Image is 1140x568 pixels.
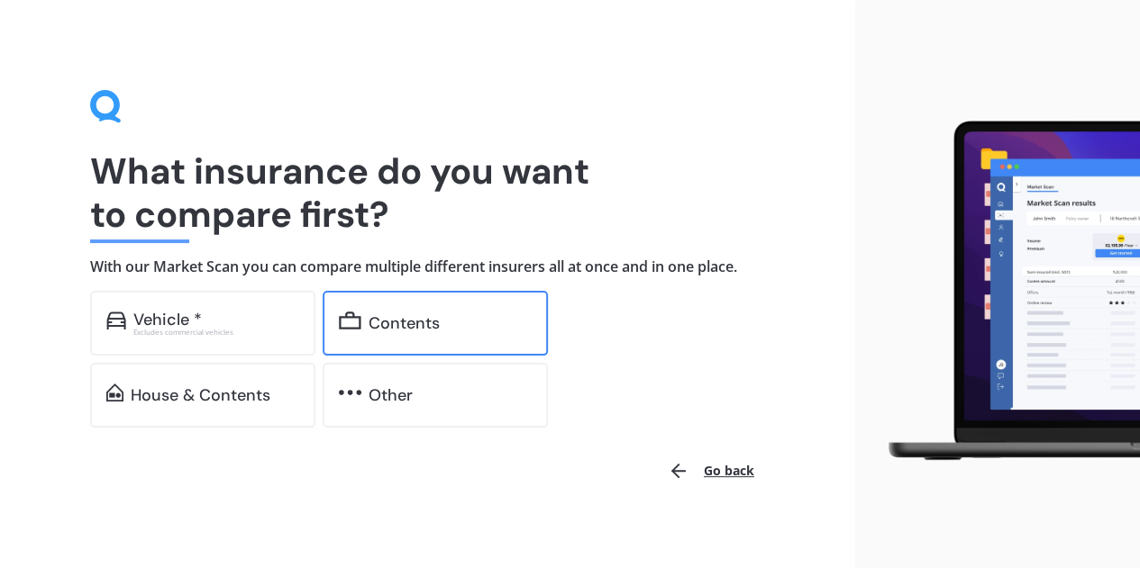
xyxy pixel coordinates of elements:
div: Contents [369,314,440,332]
div: Excludes commercial vehicles [133,329,299,336]
div: Vehicle * [133,311,202,329]
img: home-and-contents.b802091223b8502ef2dd.svg [106,383,123,401]
div: House & Contents [131,386,270,404]
img: content.01f40a52572271636b6f.svg [339,311,361,329]
h1: What insurance do you want to compare first? [90,149,765,236]
h4: With our Market Scan you can compare multiple different insurers all at once and in one place. [90,257,765,276]
img: car.f15378c7a67c060ca3f3.svg [106,311,126,329]
button: Go back [657,449,765,492]
img: laptop.webp [870,113,1140,468]
img: other.81dba5aafe580aa69f38.svg [339,383,361,401]
div: Other [369,386,413,404]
